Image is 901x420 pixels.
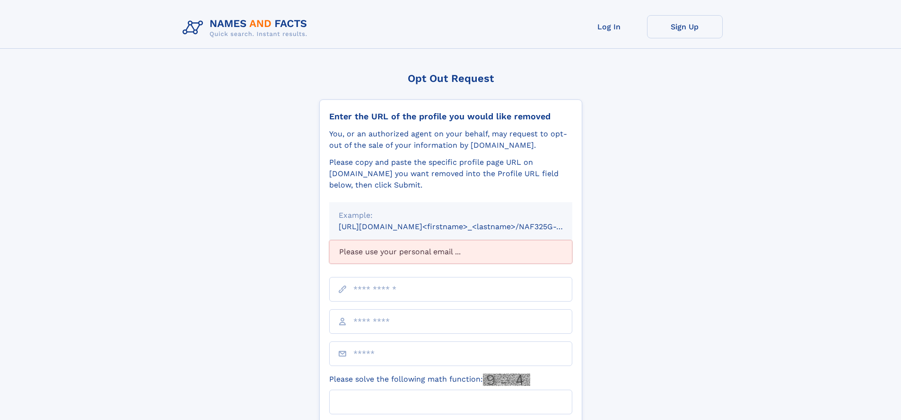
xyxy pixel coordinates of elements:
small: [URL][DOMAIN_NAME]<firstname>_<lastname>/NAF325G-xxxxxxxx [339,222,590,231]
img: Logo Names and Facts [179,15,315,41]
div: Enter the URL of the profile you would like removed [329,111,572,122]
div: Please copy and paste the specific profile page URL on [DOMAIN_NAME] you want removed into the Pr... [329,157,572,191]
div: You, or an authorized agent on your behalf, may request to opt-out of the sale of your informatio... [329,128,572,151]
label: Please solve the following math function: [329,374,530,386]
a: Log In [571,15,647,38]
div: Example: [339,210,563,221]
div: Please use your personal email ... [329,240,572,264]
a: Sign Up [647,15,723,38]
div: Opt Out Request [319,72,582,84]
